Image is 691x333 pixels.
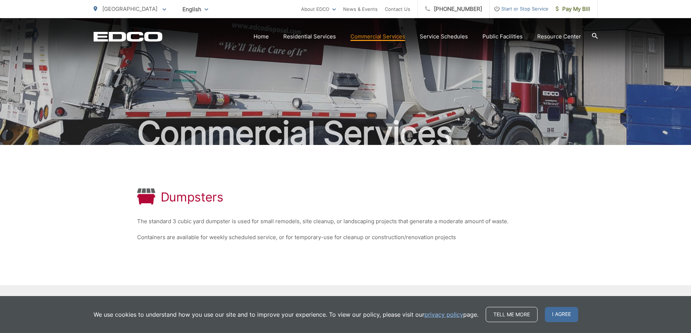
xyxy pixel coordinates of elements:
p: We use cookies to understand how you use our site and to improve your experience. To view our pol... [94,310,478,319]
a: Service Schedules [420,32,468,41]
a: Home [254,32,269,41]
a: News & Events [343,5,378,13]
span: Pay My Bill [556,5,590,13]
span: [GEOGRAPHIC_DATA] [102,5,157,12]
a: Tell me more [486,307,538,322]
a: Contact Us [385,5,410,13]
span: English [177,3,214,16]
a: privacy policy [424,310,463,319]
p: The standard 3 cubic yard dumpster is used for small remodels, site cleanup, or landscaping proje... [137,217,554,226]
p: Containers are available for weekly scheduled service, or for temporary-use for cleanup or constr... [137,233,554,242]
h2: Commercial Services [94,115,598,151]
a: Residential Services [283,32,336,41]
a: Commercial Services [350,32,405,41]
a: Resource Center [537,32,581,41]
a: Public Facilities [482,32,523,41]
a: EDCD logo. Return to the homepage. [94,32,163,42]
h1: Dumpsters [161,190,223,204]
a: About EDCO [301,5,336,13]
span: I agree [545,307,578,322]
